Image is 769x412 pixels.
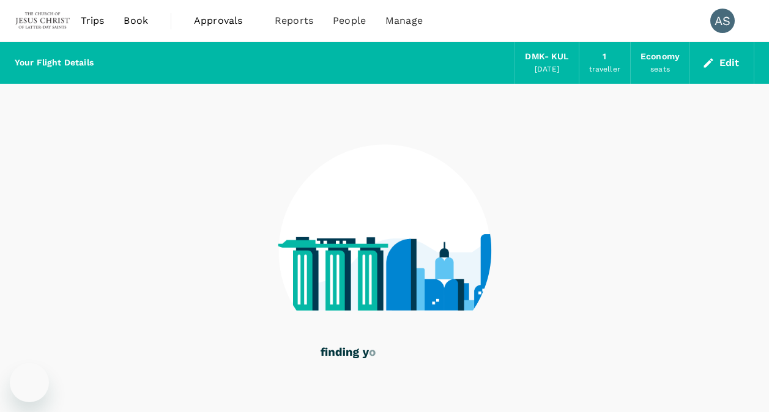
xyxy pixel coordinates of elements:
div: seats [650,64,670,76]
button: Edit [700,53,744,73]
div: 1 [603,50,606,64]
span: Reports [275,13,313,28]
img: The Malaysian Church of Jesus Christ of Latter-day Saints [15,7,71,34]
span: Approvals [194,13,255,28]
div: traveller [589,64,620,76]
div: DMK - KUL [525,50,568,64]
span: Book [124,13,148,28]
span: Trips [81,13,105,28]
div: [DATE] [535,64,559,76]
div: AS [710,9,735,33]
g: finding your flights [321,348,426,359]
span: People [333,13,366,28]
iframe: Button to launch messaging window [10,363,49,402]
span: Manage [385,13,423,28]
div: Economy [641,50,680,64]
div: Your Flight Details [15,56,94,70]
